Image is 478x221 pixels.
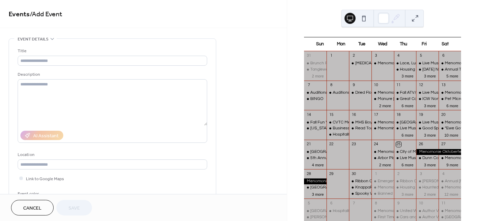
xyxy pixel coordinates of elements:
[327,120,349,126] div: CVTC Menomonie Campus Ribbon Cutting
[422,185,452,191] div: Haunted Hillside
[376,102,394,108] button: 2 more
[418,112,423,117] div: 19
[310,155,384,161] div: 5th Annual Fall Decor & Vintage Market
[439,155,461,161] div: Menomonie Farmer's Market
[416,96,439,102] div: ICW North Presents: September to Dismember
[378,149,448,155] div: Menomonie [PERSON_NAME] Market
[11,200,54,215] button: Cancel
[351,201,356,206] div: 7
[421,73,439,79] button: 3 more
[306,112,311,117] div: 14
[441,53,446,58] div: 6
[400,208,448,214] div: United Way Day of Caring
[400,214,433,220] div: Cars and Caffeine
[371,185,394,191] div: Menomonie Farmer's Market
[439,90,461,96] div: Menomonie Farmer's Market
[418,83,423,88] div: 12
[378,126,454,131] div: Menomin Wailers: Sea Shanty Sing-along
[374,53,379,58] div: 3
[394,120,416,126] div: Menomonie Public Library Terrace Grand Opening
[310,37,330,51] div: Sun
[422,120,468,126] div: Live Music: Nice 'N' Easy
[416,208,439,214] div: Author Visit - Elizabeth Fischer
[310,67,366,73] div: Tanglewood Dart Tournament
[374,142,379,147] div: 24
[330,37,351,51] div: Mon
[378,185,448,191] div: Menomonie [PERSON_NAME] Market
[304,178,327,184] div: Menomonie Oktoberfest
[333,90,388,96] div: Auditions for White Christmas
[355,185,396,191] div: KnappaPatch Market
[306,83,311,88] div: 7
[9,8,30,21] a: Events
[400,185,426,191] div: Housing Clinic
[304,120,327,126] div: Fall Fun Vendor Show
[416,67,439,73] div: Friday Night Lights Fun Show
[371,214,394,220] div: First Time Homebuyers Workshop
[349,185,371,191] div: KnappaPatch Market
[439,120,461,126] div: Menomonie Farmer's Market
[439,126,461,131] div: “Ewe Got This": Lambing Basics Workshop
[441,112,446,117] div: 20
[304,185,327,191] div: Pleasant Valley Tree Farm Fall Festival
[349,126,371,131] div: Read Together, Rise Together Book Club
[349,191,371,197] div: Spooky Wreath Workshop
[304,214,327,220] div: Govin's Corn Maze & Fall Fun
[349,61,371,66] div: Dementia P.A.C.T. Training
[394,61,416,66] div: Lace, Lumber, and Legacy: A Menomonie Mansions and Afternoon Tea Tour
[394,90,416,96] div: Fall ATV/UTV Color Ride
[349,178,371,184] div: Ribbon Cutting: Anovia Health
[371,90,394,96] div: Menomonie Farmer's Market
[394,214,416,220] div: Cars and Caffeine
[310,185,374,191] div: [GEOGRAPHIC_DATA] Fall Festival
[416,149,461,155] div: Menomonie Oktoberfest
[396,201,401,206] div: 9
[418,53,423,58] div: 5
[439,96,461,102] div: Pet Microchipping Event
[441,142,446,147] div: 27
[371,155,394,161] div: Arbor Place Women & Children's Unit Open House
[18,36,48,43] span: Event details
[355,120,412,126] div: MHS Boys Soccer Youth Night
[304,67,327,73] div: Tanglewood Dart Tournament
[378,61,448,66] div: Menomonie [PERSON_NAME] Market
[442,191,461,197] button: 12 more
[304,155,327,161] div: 5th Annual Fall Decor & Vintage Market
[439,67,461,73] div: Annual Thrift and Plant Sale
[310,120,351,126] div: Fall Fun Vendor Show
[351,37,372,51] div: Tue
[355,178,411,184] div: Ribbon Cutting: Anovia Health
[351,171,356,176] div: 30
[421,102,439,108] button: 3 more
[30,8,62,21] span: / Add Event
[18,190,70,197] div: Event color
[304,90,327,96] div: Auditions for White Christmas
[394,178,416,184] div: Ribbon Cutting: Wisconsin Early Autism Project
[351,83,356,88] div: 9
[400,126,454,131] div: Live Music: [PERSON_NAME]
[310,96,323,102] div: BINGO
[416,61,439,66] div: Live Music: Crystal + Milz Acoustic Duo
[416,126,439,131] div: Good Spirits at Olde Towne
[442,132,461,138] button: 10 more
[416,120,439,126] div: Live Music: Nice 'N' Easy
[416,178,439,184] div: Govin's Corn Maze & Fall Fun
[439,208,461,214] div: Menomonie Farmer's Market
[416,185,439,191] div: Haunted Hillside
[439,185,461,191] div: Menomonie Farmer's Market
[18,71,206,78] div: Description
[400,90,444,96] div: Fall ATV/UTV Color Ride
[374,201,379,206] div: 8
[310,61,343,66] div: Brunch Feat. TBD
[333,126,372,131] div: Business After Hours
[18,151,206,158] div: Location
[421,191,439,197] button: 2 more
[327,90,349,96] div: Auditions for White Christmas
[441,171,446,176] div: 4
[371,120,394,126] div: Menomonie Farmer's Market
[355,61,416,66] div: [MEDICAL_DATA] P.A.C.T. Training
[310,214,384,220] div: [PERSON_NAME] Corn Maze & Fall Fun
[355,191,405,197] div: Spooky Wreath Workshop
[439,214,461,220] div: Pleasant Valley Tree Farm Fall Festival
[394,185,416,191] div: Housing Clinic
